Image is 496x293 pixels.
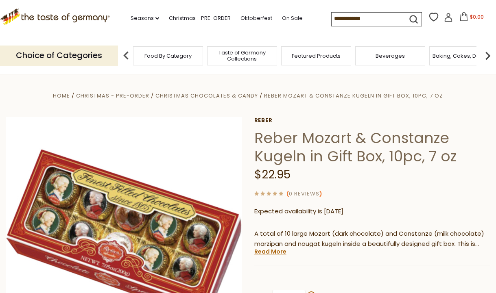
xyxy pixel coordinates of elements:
p: Expected availability is [DATE] [254,206,490,217]
a: Christmas - PRE-ORDER [76,92,149,100]
a: Food By Category [144,53,192,59]
a: 0 Reviews [289,190,319,198]
a: Christmas - PRE-ORDER [169,14,231,23]
span: $0.00 [470,13,484,20]
img: next arrow [480,48,496,64]
h1: Reber Mozart & Constanze Kugeln in Gift Box, 10pc, 7 oz [254,129,490,165]
span: ( ) [286,190,322,198]
a: Reber [254,117,490,124]
a: Taste of Germany Collections [210,50,275,62]
a: Oktoberfest [240,14,272,23]
a: Seasons [131,14,159,23]
a: Beverages [376,53,405,59]
p: A total of 10 large Mozart (dark chocolate) and Constanze (milk chocolate) marzipan and nougat ku... [254,229,490,249]
a: Featured Products [292,53,341,59]
a: Reber Mozart & Constanze Kugeln in Gift Box, 10pc, 7 oz [264,92,443,100]
img: previous arrow [118,48,134,64]
a: On Sale [282,14,303,23]
a: Baking, Cakes, Desserts [433,53,496,59]
a: Home [53,92,70,100]
a: Christmas Chocolates & Candy [155,92,258,100]
button: $0.00 [454,12,489,24]
a: Read More [254,247,286,256]
span: $22.95 [254,167,291,182]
